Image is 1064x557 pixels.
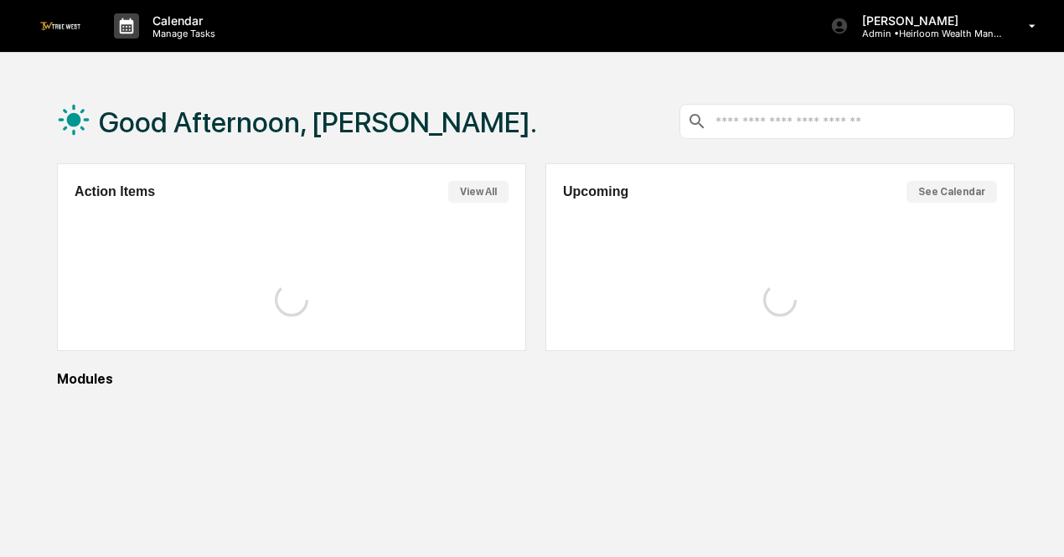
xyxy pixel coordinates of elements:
[849,28,1005,39] p: Admin • Heirloom Wealth Management
[75,184,155,199] h2: Action Items
[849,13,1005,28] p: [PERSON_NAME]
[139,28,224,39] p: Manage Tasks
[57,371,1015,387] div: Modules
[448,181,509,203] button: View All
[563,184,628,199] h2: Upcoming
[40,22,80,29] img: logo
[99,106,537,139] h1: Good Afternoon, [PERSON_NAME].
[139,13,224,28] p: Calendar
[906,181,997,203] button: See Calendar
